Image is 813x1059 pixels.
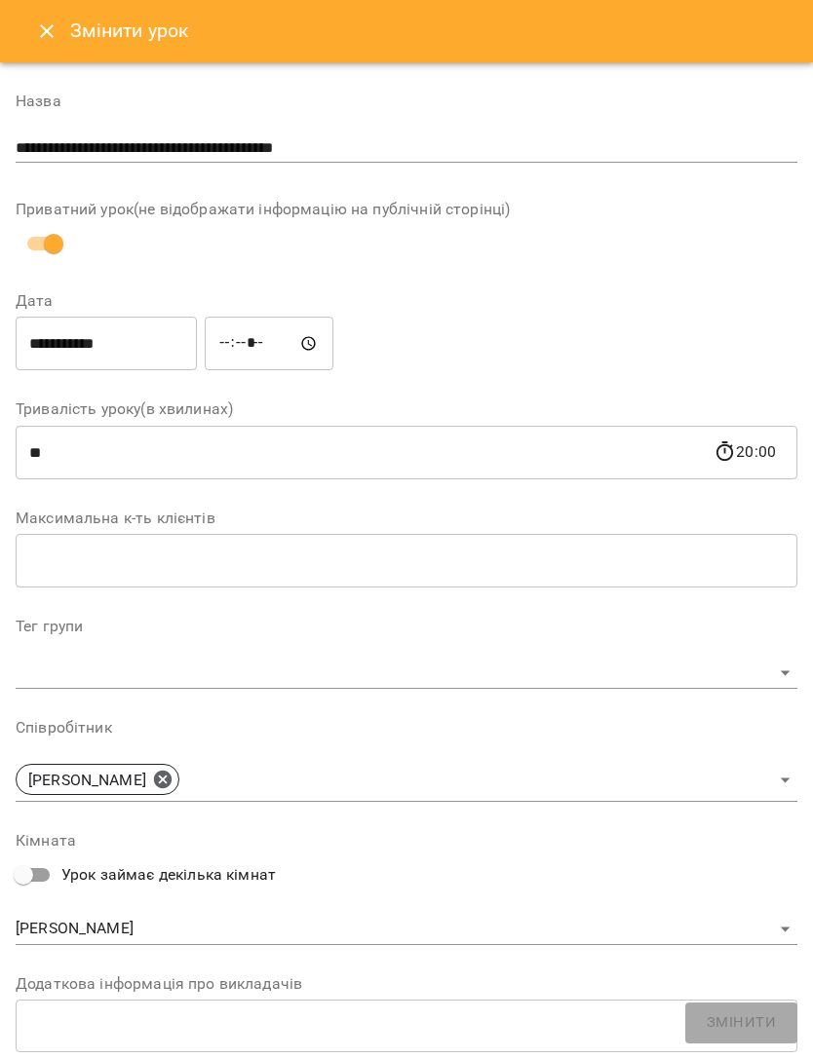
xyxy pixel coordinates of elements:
[16,764,179,795] div: [PERSON_NAME]
[16,401,797,417] label: Тривалість уроку(в хвилинах)
[16,914,797,945] div: [PERSON_NAME]
[16,293,797,309] label: Дата
[16,720,797,736] label: Співробітник
[70,16,190,46] h6: Змінити урок
[61,863,276,887] span: Урок займає декілька кімнат
[16,758,797,802] div: [PERSON_NAME]
[16,976,797,992] label: Додаткова інформація про викладачів
[16,94,797,109] label: Назва
[23,8,70,55] button: Close
[16,833,797,849] label: Кімната
[16,619,797,634] label: Тег групи
[28,769,146,792] p: [PERSON_NAME]
[16,511,797,526] label: Максимальна к-ть клієнтів
[16,202,797,217] label: Приватний урок(не відображати інформацію на публічній сторінці)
